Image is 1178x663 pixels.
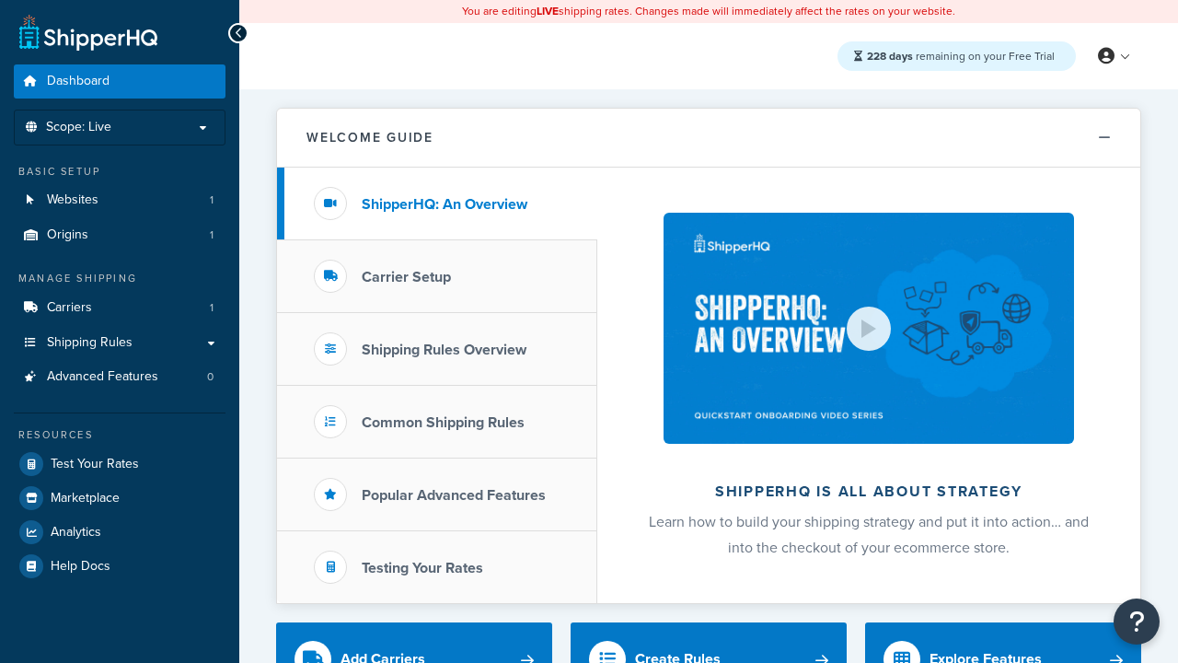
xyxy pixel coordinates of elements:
[1114,599,1160,645] button: Open Resource Center
[14,550,225,583] a: Help Docs
[14,64,225,99] a: Dashboard
[14,218,225,252] a: Origins1
[47,335,133,351] span: Shipping Rules
[14,360,225,394] li: Advanced Features
[362,196,527,213] h3: ShipperHQ: An Overview
[306,131,433,145] h2: Welcome Guide
[14,291,225,325] a: Carriers1
[51,457,139,472] span: Test Your Rates
[277,109,1140,168] button: Welcome Guide
[867,48,1055,64] span: remaining on your Free Trial
[46,120,111,135] span: Scope: Live
[649,511,1089,558] span: Learn how to build your shipping strategy and put it into action… and into the checkout of your e...
[51,559,110,575] span: Help Docs
[14,183,225,217] a: Websites1
[14,482,225,515] a: Marketplace
[14,360,225,394] a: Advanced Features0
[537,3,559,19] b: LIVE
[14,516,225,549] a: Analytics
[51,525,101,541] span: Analytics
[210,227,214,243] span: 1
[14,218,225,252] li: Origins
[14,271,225,286] div: Manage Shipping
[14,326,225,360] a: Shipping Rules
[664,213,1074,444] img: ShipperHQ is all about strategy
[47,74,110,89] span: Dashboard
[47,227,88,243] span: Origins
[14,427,225,443] div: Resources
[210,192,214,208] span: 1
[867,48,913,64] strong: 228 days
[362,342,526,358] h3: Shipping Rules Overview
[362,560,483,576] h3: Testing Your Rates
[47,300,92,316] span: Carriers
[14,291,225,325] li: Carriers
[47,192,98,208] span: Websites
[362,269,451,285] h3: Carrier Setup
[207,369,214,385] span: 0
[14,164,225,180] div: Basic Setup
[646,483,1091,500] h2: ShipperHQ is all about strategy
[210,300,214,316] span: 1
[47,369,158,385] span: Advanced Features
[362,414,525,431] h3: Common Shipping Rules
[51,491,120,506] span: Marketplace
[362,487,546,504] h3: Popular Advanced Features
[14,183,225,217] li: Websites
[14,448,225,481] a: Test Your Rates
